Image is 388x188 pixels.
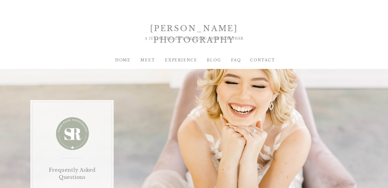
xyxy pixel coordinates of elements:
[224,57,248,63] a: FAQ
[135,57,160,63] a: MEET
[250,57,275,63] a: Contact
[202,57,226,63] a: BLOG
[111,57,135,63] a: HOME
[165,57,189,63] a: EXPERIENCE
[114,23,274,34] div: [PERSON_NAME] PHOTOGRAPHY
[121,36,268,47] div: A [US_STATE] CITY WEDDING PHOTOGRAPHER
